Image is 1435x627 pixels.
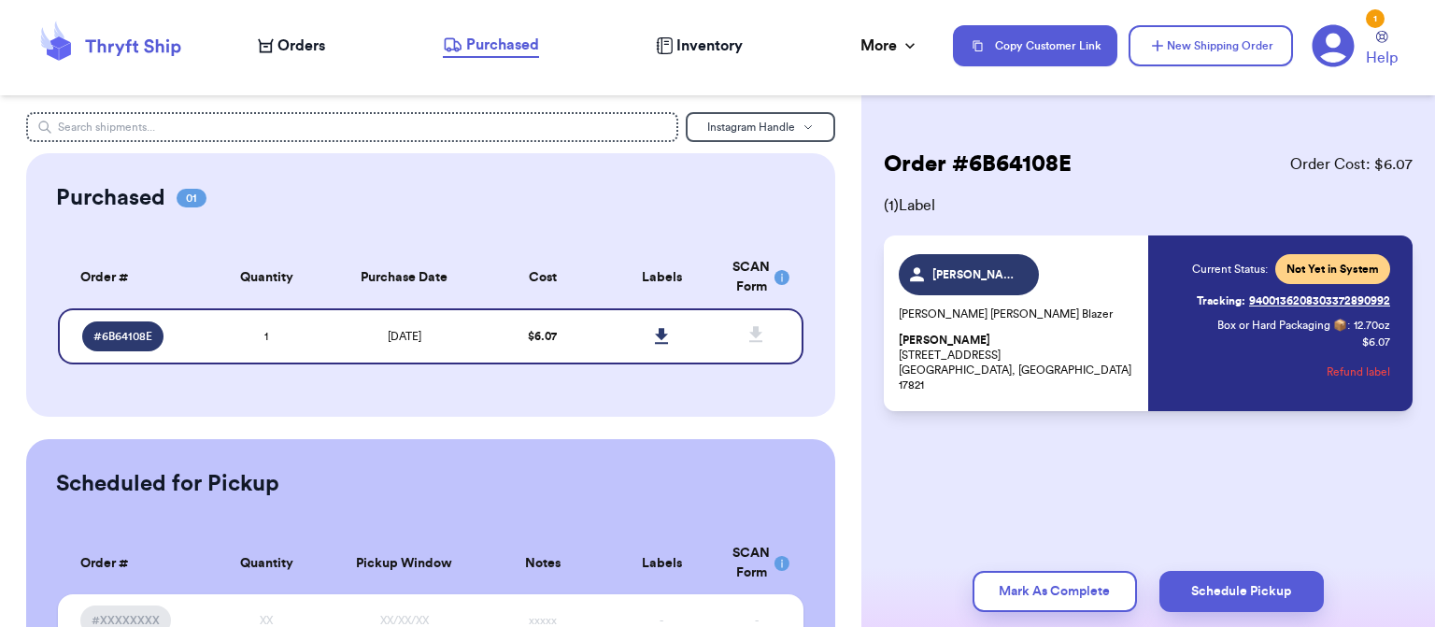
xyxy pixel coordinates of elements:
[1354,318,1390,333] span: 12.70 oz
[380,615,429,626] span: XX/XX/XX
[277,35,325,57] span: Orders
[1217,320,1347,331] span: Box or Hard Packaging 📦
[707,121,795,133] span: Instagram Handle
[1366,9,1385,28] div: 1
[1197,286,1390,316] a: Tracking:9400136208303372890992
[656,35,743,57] a: Inventory
[1347,318,1350,333] span: :
[953,25,1117,66] button: Copy Customer Link
[676,35,743,57] span: Inventory
[177,189,206,207] span: 01
[899,333,1137,392] p: [STREET_ADDRESS] [GEOGRAPHIC_DATA], [GEOGRAPHIC_DATA] 17821
[899,334,990,348] span: [PERSON_NAME]
[58,247,207,308] th: Order #
[260,615,273,626] span: XX
[326,247,483,308] th: Purchase Date
[1159,571,1324,612] button: Schedule Pickup
[932,267,1021,282] span: [PERSON_NAME]
[973,571,1137,612] button: Mark As Complete
[602,247,721,308] th: Labels
[264,331,268,342] span: 1
[1286,262,1379,277] span: Not Yet in System
[529,615,557,626] span: xxxxx
[755,615,759,626] span: -
[1129,25,1293,66] button: New Shipping Order
[56,183,165,213] h2: Purchased
[1192,262,1268,277] span: Current Status:
[1327,351,1390,392] button: Refund label
[58,533,207,594] th: Order #
[26,112,678,142] input: Search shipments...
[206,533,326,594] th: Quantity
[206,247,326,308] th: Quantity
[443,34,539,58] a: Purchased
[483,247,603,308] th: Cost
[528,331,557,342] span: $ 6.07
[466,34,539,56] span: Purchased
[1290,153,1413,176] span: Order Cost: $ 6.07
[899,306,1137,321] p: [PERSON_NAME] [PERSON_NAME] Blazer
[93,329,152,344] span: # 6B64108E
[388,331,421,342] span: [DATE]
[884,194,1413,217] span: ( 1 ) Label
[483,533,603,594] th: Notes
[1366,47,1398,69] span: Help
[732,258,781,297] div: SCAN Form
[884,150,1072,179] h2: Order # 6B64108E
[1197,293,1245,308] span: Tracking:
[1312,24,1355,67] a: 1
[860,35,919,57] div: More
[732,544,781,583] div: SCAN Form
[56,469,279,499] h2: Scheduled for Pickup
[326,533,483,594] th: Pickup Window
[1362,335,1390,349] p: $ 6.07
[686,112,835,142] button: Instagram Handle
[1366,31,1398,69] a: Help
[660,615,663,626] span: -
[602,533,721,594] th: Labels
[258,35,325,57] a: Orders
